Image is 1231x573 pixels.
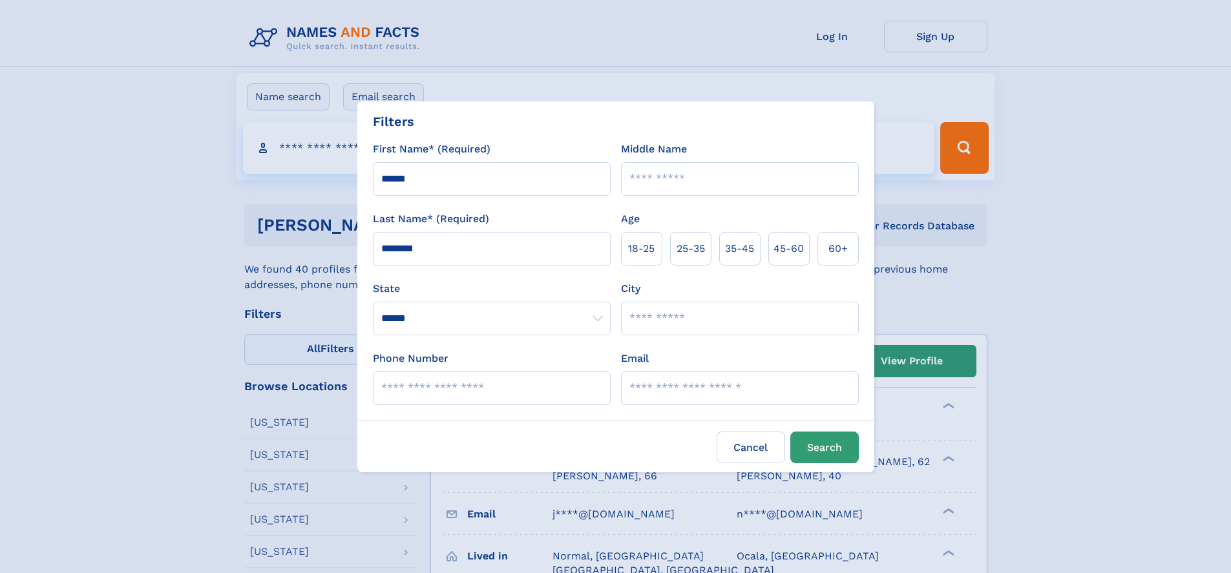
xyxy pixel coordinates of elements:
label: Middle Name [621,141,687,157]
label: Cancel [717,432,785,463]
button: Search [790,432,859,463]
span: 25‑35 [677,241,705,256]
span: 45‑60 [773,241,804,256]
label: Phone Number [373,351,448,366]
label: First Name* (Required) [373,141,490,157]
label: Email [621,351,649,366]
label: State [373,281,611,297]
span: 18‑25 [628,241,655,256]
label: Last Name* (Required) [373,211,489,227]
div: Filters [373,112,414,131]
label: City [621,281,640,297]
span: 60+ [828,241,848,256]
label: Age [621,211,640,227]
span: 35‑45 [725,241,754,256]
